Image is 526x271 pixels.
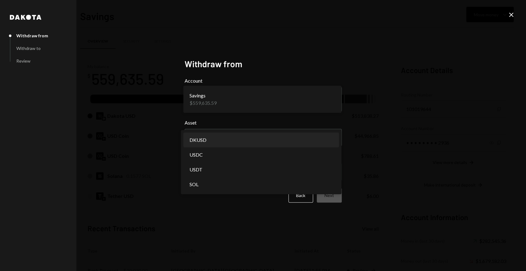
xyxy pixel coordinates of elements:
[185,77,342,84] label: Account
[190,166,202,173] span: USDT
[16,46,41,51] div: Withdraw to
[190,181,198,188] span: SOL
[190,151,203,158] span: USDC
[185,119,342,126] label: Asset
[185,58,342,70] h2: Withdraw from
[16,58,31,64] div: Review
[288,188,313,203] button: Back
[185,87,342,112] button: Account
[185,129,342,146] button: Asset
[190,136,206,144] span: DKUSD
[16,33,48,38] div: Withdraw from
